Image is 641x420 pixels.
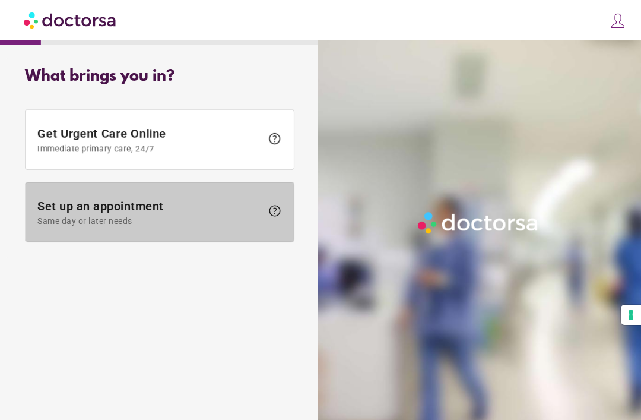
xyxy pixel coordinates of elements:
img: Logo-Doctorsa-trans-White-partial-flat.png [414,209,542,237]
img: icons8-customer-100.png [610,12,626,29]
span: Get Urgent Care Online [37,127,262,153]
button: Your consent preferences for tracking technologies [621,305,641,325]
span: Set up an appointment [37,199,262,226]
span: help [268,131,282,146]
span: Immediate primary care, 24/7 [37,144,262,153]
span: Same day or later needs [37,216,262,226]
img: Doctorsa.com [24,7,118,33]
span: help [268,204,282,218]
div: What brings you in? [25,68,294,86]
